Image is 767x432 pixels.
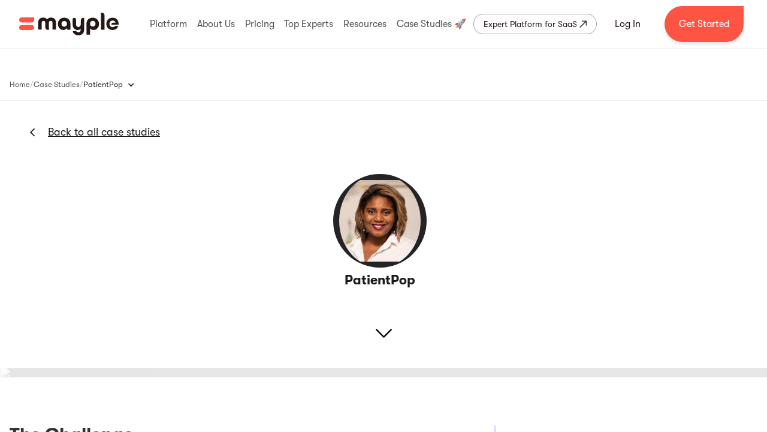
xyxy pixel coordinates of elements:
a: Back to all case studies [48,125,160,139]
img: Mayple logo [19,13,119,35]
div: PatientPop [83,79,123,91]
h3: PatientPop [312,272,448,289]
div: / [80,79,83,91]
a: Get Started [665,6,744,42]
div: Expert Platform for SaaS [484,17,577,31]
div: / [30,79,34,91]
a: Case Studies [34,77,80,92]
img: PatientPop [332,173,428,269]
a: Home [10,77,30,92]
a: Expert Platform for SaaS [473,14,597,34]
a: Log In [600,10,655,38]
